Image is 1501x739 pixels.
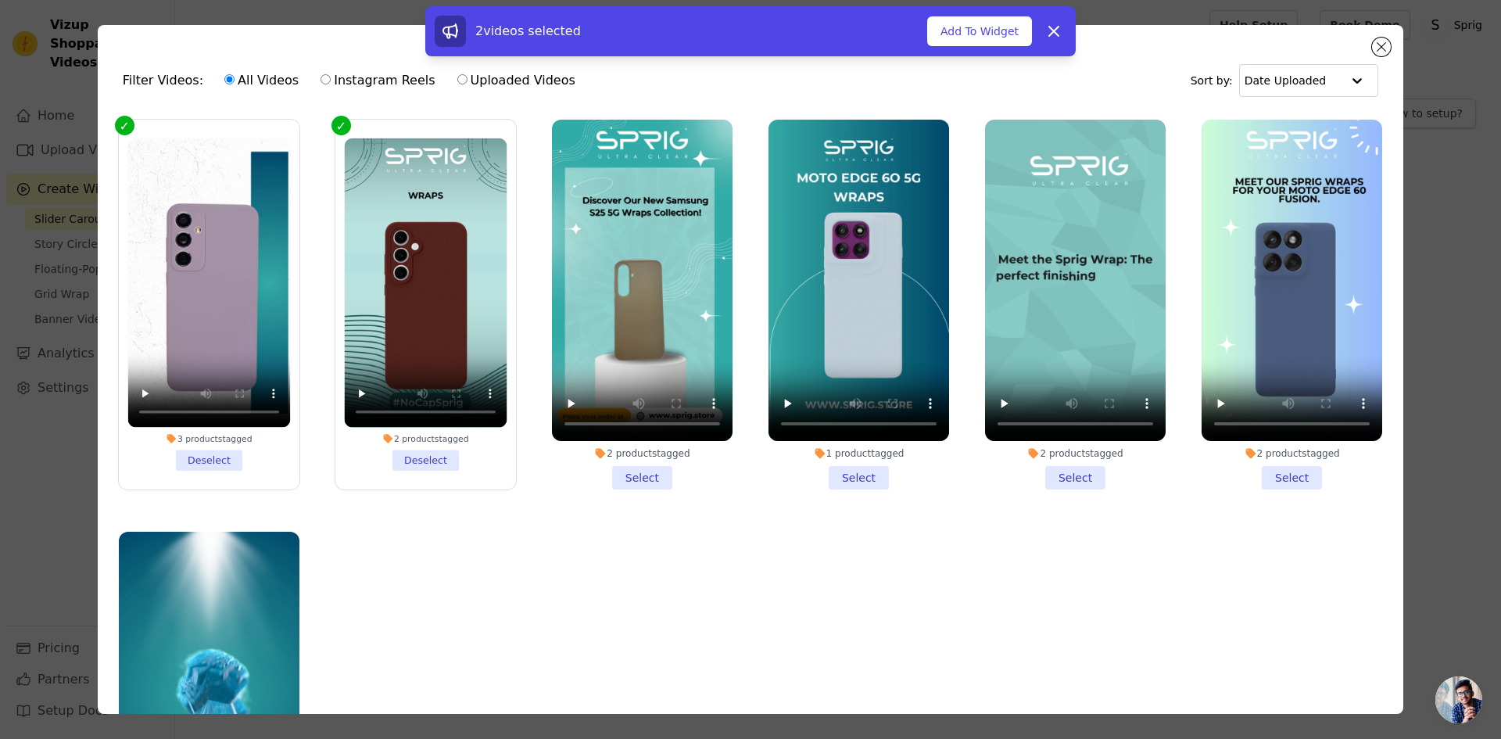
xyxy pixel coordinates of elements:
span: 2 videos selected [475,23,581,38]
label: Uploaded Videos [457,70,576,91]
div: 2 products tagged [552,447,733,460]
label: All Videos [224,70,299,91]
label: Instagram Reels [320,70,435,91]
div: 2 products tagged [344,433,507,444]
div: Open chat [1435,676,1482,723]
button: Add To Widget [927,16,1032,46]
div: 2 products tagged [1202,447,1382,460]
div: Filter Videos: [123,63,584,99]
div: 1 product tagged [768,447,949,460]
div: 3 products tagged [127,433,290,444]
div: Sort by: [1191,64,1379,97]
div: 2 products tagged [985,447,1166,460]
